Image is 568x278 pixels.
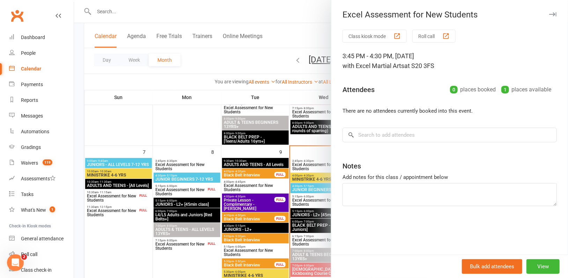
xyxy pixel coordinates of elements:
div: Add notes for this class / appointment below [342,173,557,181]
a: Roll call [9,247,74,262]
a: Waivers 119 [9,155,74,171]
div: Calendar [21,66,41,72]
div: Notes [342,161,361,171]
a: What's New1 [9,202,74,218]
span: 1 [50,206,55,212]
div: places booked [450,85,496,95]
a: Reports [9,92,74,108]
a: Messages [9,108,74,124]
a: General attendance kiosk mode [9,231,74,247]
div: Assessments [21,176,56,181]
div: Payments [21,82,43,87]
div: Automations [21,129,49,134]
button: Roll call [412,30,456,43]
a: Automations [9,124,74,140]
button: View [526,259,560,274]
a: Dashboard [9,30,74,45]
div: places available [501,85,551,95]
div: Excel Assessment for New Students [331,10,568,20]
div: Reports [21,97,38,103]
span: with Excel Martial Arts [342,62,404,69]
span: 119 [43,159,52,165]
div: Dashboard [21,35,45,40]
a: Class kiosk mode [9,262,74,278]
li: There are no attendees currently booked into this event. [342,107,557,115]
div: 3:45 PM - 4:30 PM, [DATE] [342,51,557,71]
a: Tasks [9,187,74,202]
div: People [21,50,36,56]
a: Clubworx [8,7,26,24]
div: Waivers [21,160,38,166]
button: Class kiosk mode [342,30,407,43]
div: Tasks [21,191,34,197]
a: People [9,45,74,61]
div: Roll call [21,251,37,257]
input: Search to add attendees [342,128,557,142]
button: Bulk add attendees [462,259,522,274]
div: Class check-in [21,267,52,273]
div: Messages [21,113,43,119]
div: 0 [450,86,458,93]
a: Assessments [9,171,74,187]
div: Gradings [21,144,41,150]
a: Calendar [9,61,74,77]
a: Gradings [9,140,74,155]
span: 2 [21,254,27,260]
iframe: Intercom live chat [7,254,24,271]
span: at S20 3FS [404,62,434,69]
div: What's New [21,207,46,213]
div: 1 [501,86,509,93]
div: Attendees [342,85,375,95]
a: Payments [9,77,74,92]
div: General attendance [21,236,64,241]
